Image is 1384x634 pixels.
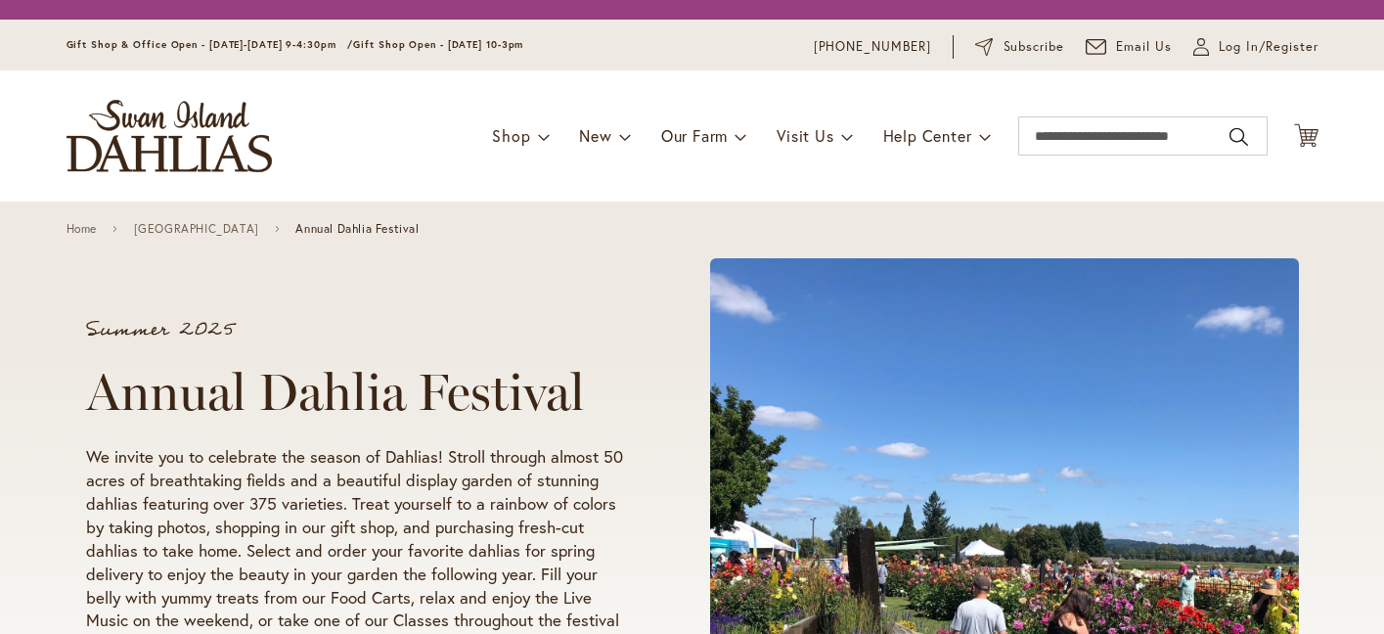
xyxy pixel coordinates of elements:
[295,222,419,236] span: Annual Dahlia Festival
[1229,121,1247,153] button: Search
[353,38,523,51] span: Gift Shop Open - [DATE] 10-3pm
[883,125,972,146] span: Help Center
[86,363,636,422] h1: Annual Dahlia Festival
[975,37,1064,57] a: Subscribe
[67,100,272,172] a: store logo
[492,125,530,146] span: Shop
[1219,37,1318,57] span: Log In/Register
[661,125,728,146] span: Our Farm
[67,222,97,236] a: Home
[579,125,611,146] span: New
[777,125,833,146] span: Visit Us
[1193,37,1318,57] a: Log In/Register
[1116,37,1172,57] span: Email Us
[67,38,354,51] span: Gift Shop & Office Open - [DATE]-[DATE] 9-4:30pm /
[1086,37,1172,57] a: Email Us
[134,222,259,236] a: [GEOGRAPHIC_DATA]
[86,320,636,340] p: Summer 2025
[814,37,932,57] a: [PHONE_NUMBER]
[1004,37,1065,57] span: Subscribe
